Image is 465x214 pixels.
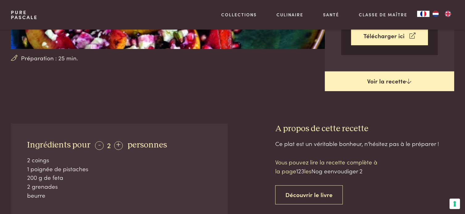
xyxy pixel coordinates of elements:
[95,141,104,150] div: -
[27,164,211,173] div: 1 poignée de pistaches
[417,11,430,17] a: FR
[323,11,339,18] a: Santé
[27,191,211,200] div: beurre
[311,167,363,175] span: Nog eenvoudiger 2
[222,11,257,18] a: Collections
[11,10,38,20] a: PurePascale
[275,158,380,175] p: Vous pouvez lire la recette complète à la page les
[296,167,304,175] span: 123
[114,141,123,150] div: +
[27,182,211,191] div: 2 grenades
[27,173,211,182] div: 200 g de feta
[107,140,111,150] span: 2
[275,185,343,205] a: Découvrir le livre
[450,199,460,209] button: Vos préférences en matière de consentement pour les technologies de suivi
[351,26,428,46] a: Télécharger ici
[275,123,454,134] h3: A propos de cette recette
[21,54,78,63] span: Préparation : 25 min.
[127,141,167,149] span: personnes
[275,139,454,148] div: Ce plat est un véritable bonheur, n'hésitez pas à le préparer !
[276,11,303,18] a: Culinaire
[442,11,454,17] a: EN
[417,11,430,17] div: Language
[27,155,211,164] div: 2 coings
[417,11,454,17] aside: Language selected: Français
[325,71,454,91] a: Voir la recette
[359,11,407,18] a: Classe de maître
[27,141,90,149] span: Ingrédients pour
[430,11,454,17] ul: Language list
[430,11,442,17] a: NL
